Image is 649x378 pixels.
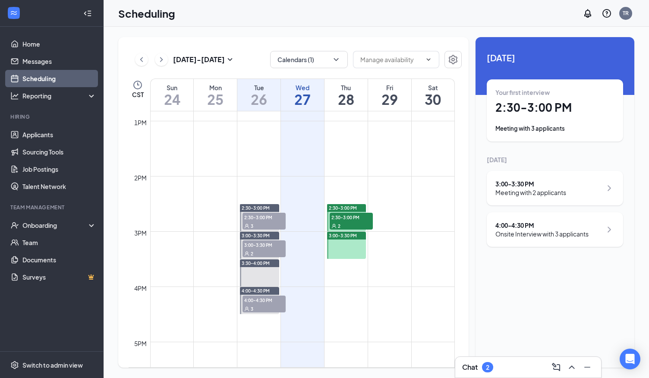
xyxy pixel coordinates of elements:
h1: Scheduling [118,6,175,21]
svg: Collapse [83,9,92,18]
span: 2:30-3:00 PM [243,213,286,221]
span: [DATE] [487,51,623,64]
div: Reporting [22,91,97,100]
svg: ChevronUp [567,362,577,372]
h1: 24 [151,92,193,107]
button: Settings [444,51,462,68]
div: Mon [194,83,237,92]
h1: 29 [368,92,411,107]
span: 2:30-3:00 PM [242,205,270,211]
a: August 29, 2025 [368,79,411,111]
div: 3pm [132,228,148,238]
span: 2:30-3:00 PM [330,213,373,221]
a: Team [22,234,96,251]
a: Applicants [22,126,96,143]
div: Wed [281,83,324,92]
a: SurveysCrown [22,268,96,286]
h1: 27 [281,92,324,107]
span: 4:00-4:30 PM [243,296,286,304]
svg: Settings [448,54,458,65]
div: Tue [237,83,280,92]
svg: User [244,251,249,256]
a: Documents [22,251,96,268]
div: Meeting with 3 applicants [495,124,614,133]
div: Hiring [10,113,95,120]
span: 4:00-4:30 PM [242,288,270,294]
svg: WorkstreamLogo [9,9,18,17]
a: August 28, 2025 [324,79,368,111]
div: Onboarding [22,221,89,230]
a: Messages [22,53,96,70]
svg: ChevronRight [604,224,614,235]
a: August 27, 2025 [281,79,324,111]
button: Minimize [580,360,594,374]
span: CST [132,90,144,99]
h1: 25 [194,92,237,107]
svg: UserCheck [10,221,19,230]
div: TR [623,9,629,17]
svg: ChevronRight [604,183,614,193]
div: 5pm [132,339,148,348]
svg: SmallChevronDown [225,54,235,65]
input: Manage availability [360,55,422,64]
div: 2 [486,364,489,371]
span: 2 [251,251,253,257]
a: August 25, 2025 [194,79,237,111]
div: 4:00 - 4:30 PM [495,221,589,230]
svg: User [331,224,337,229]
div: Your first interview [495,88,614,97]
a: Talent Network [22,178,96,195]
span: 3 [251,223,253,229]
svg: User [244,224,249,229]
a: Scheduling [22,70,96,87]
svg: ChevronDown [425,56,432,63]
div: [DATE] [487,155,623,164]
span: 2:30-3:00 PM [329,205,357,211]
svg: ChevronRight [157,54,166,65]
div: Sat [412,83,454,92]
button: Calendars (1)ChevronDown [270,51,348,68]
a: August 30, 2025 [412,79,454,111]
div: Team Management [10,204,95,211]
svg: Settings [10,361,19,369]
a: August 24, 2025 [151,79,193,111]
svg: ComposeMessage [551,362,561,372]
div: Switch to admin view [22,361,83,369]
a: Sourcing Tools [22,143,96,161]
a: Job Postings [22,161,96,178]
svg: Minimize [582,362,592,372]
span: 3:00-3:30 PM [329,233,357,239]
button: ChevronRight [155,53,168,66]
div: Sun [151,83,193,92]
svg: Analysis [10,91,19,100]
div: 1pm [132,118,148,127]
svg: Clock [132,80,143,90]
div: 2pm [132,173,148,183]
span: 3 [251,306,253,312]
div: Open Intercom Messenger [620,349,640,369]
h3: Chat [462,362,478,372]
div: Onsite Interview with 3 applicants [495,230,589,238]
div: Fri [368,83,411,92]
svg: User [244,306,249,312]
a: Home [22,35,96,53]
svg: QuestionInfo [602,8,612,19]
span: 3:00-3:30 PM [242,233,270,239]
a: August 26, 2025 [237,79,280,111]
button: ChevronLeft [135,53,148,66]
div: Thu [324,83,368,92]
button: ComposeMessage [549,360,563,374]
h1: 28 [324,92,368,107]
div: 3:00 - 3:30 PM [495,180,566,188]
svg: Notifications [583,8,593,19]
span: 2 [338,223,340,229]
h3: [DATE] - [DATE] [173,55,225,64]
div: 4pm [132,283,148,293]
h1: 2:30 - 3:00 PM [495,100,614,115]
div: Meeting with 2 applicants [495,188,566,197]
button: ChevronUp [565,360,579,374]
svg: ChevronLeft [137,54,146,65]
span: 3:00-3:30 PM [243,240,286,249]
svg: ChevronDown [332,55,340,64]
